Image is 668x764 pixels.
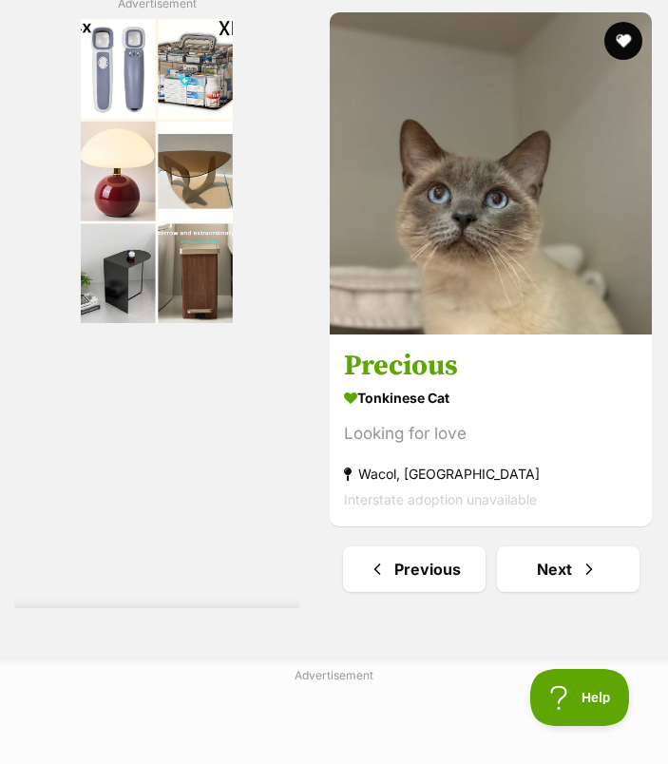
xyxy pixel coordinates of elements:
span: Interstate adoption unavailable [344,492,537,508]
a: Precious Tonkinese Cat Looking for love Wacol, [GEOGRAPHIC_DATA] Interstate adoption unavailable [330,334,652,527]
a: Next page [497,546,639,592]
iframe: Advertisement [81,20,233,590]
strong: Tonkinese Cat [344,385,638,412]
img: https://img.kwcdn.com/product/fancy/c24d1270-a908-4757-a99f-fbf5cdb2c997.jpg?imageMogr2/strip/siz... [145,384,285,571]
img: Precious - Tonkinese Cat [330,12,652,334]
iframe: Help Scout Beacon - Open [530,669,630,726]
a: Previous page [343,546,486,592]
nav: Pagination [328,546,654,592]
button: favourite [604,22,642,60]
strong: Wacol, [GEOGRAPHIC_DATA] [344,462,638,487]
img: https://img.kwcdn.com/product/fancy/970b7745-edec-4e61-a9a9-ab3f35c0f44c.jpg?imageMogr2/strip/siz... [145,192,285,379]
h3: Precious [344,349,638,385]
div: Looking for love [344,422,638,448]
